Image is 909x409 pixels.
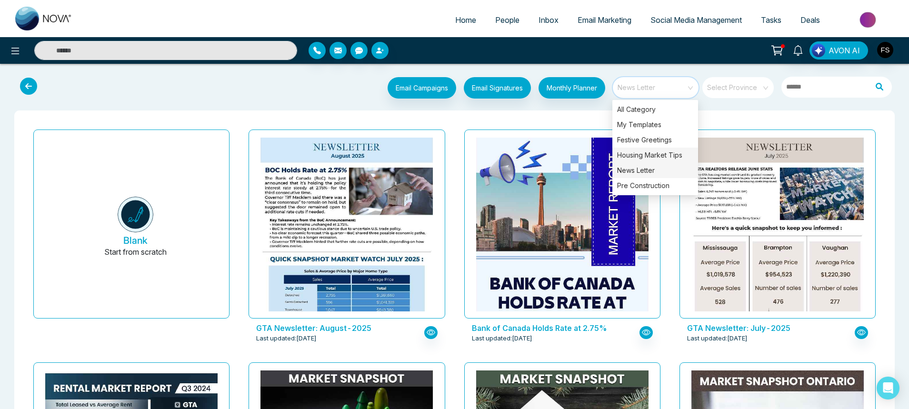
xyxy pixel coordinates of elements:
[539,77,605,99] button: Monthly Planner
[612,178,698,193] div: Pre Construction
[812,44,825,57] img: Lead Flow
[578,15,631,25] span: Email Marketing
[687,322,850,334] p: GTA Newsletter: July-2025
[809,41,868,60] button: AVON AI
[123,235,148,246] h5: Blank
[612,163,698,178] div: News Letter
[455,15,476,25] span: Home
[472,334,532,343] span: Last updated: [DATE]
[800,15,820,25] span: Deals
[650,15,742,25] span: Social Media Management
[388,77,456,99] button: Email Campaigns
[612,148,698,163] div: Housing Market Tips
[877,42,893,58] img: User Avatar
[568,11,641,29] a: Email Marketing
[829,45,860,56] span: AVON AI
[456,77,531,101] a: Email Signatures
[104,246,167,269] p: Start from scratch
[877,377,899,399] div: Open Intercom Messenger
[641,11,751,29] a: Social Media Management
[15,7,72,30] img: Nova CRM Logo
[495,15,519,25] span: People
[256,334,317,343] span: Last updated: [DATE]
[380,82,456,92] a: Email Campaigns
[687,334,748,343] span: Last updated: [DATE]
[118,197,153,232] img: novacrm
[486,11,529,29] a: People
[256,322,419,334] p: GTA Newsletter: August-2025
[791,11,829,29] a: Deals
[612,102,698,117] div: All Category
[464,77,531,99] button: Email Signatures
[531,77,605,101] a: Monthly Planner
[529,11,568,29] a: Inbox
[446,11,486,29] a: Home
[49,138,221,318] button: BlankStart from scratch
[751,11,791,29] a: Tasks
[618,80,695,95] span: News Letter
[612,117,698,132] div: My Templates
[761,15,781,25] span: Tasks
[539,15,559,25] span: Inbox
[472,322,635,334] p: Bank of Canada Holds Rate at 2.75%
[612,132,698,148] div: Festive Greetings
[834,9,903,30] img: Market-place.gif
